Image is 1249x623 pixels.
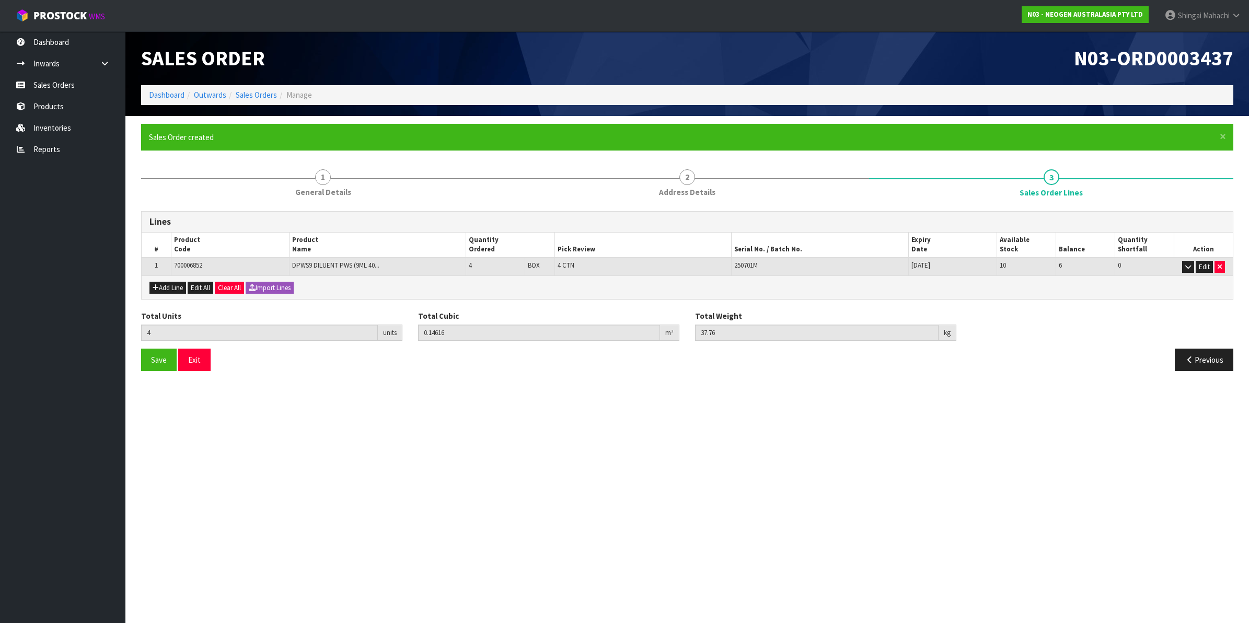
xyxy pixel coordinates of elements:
[1178,10,1201,20] span: Shingai
[149,282,186,294] button: Add Line
[1059,261,1062,270] span: 6
[315,169,331,185] span: 1
[149,90,184,100] a: Dashboard
[1220,129,1226,144] span: ×
[558,261,574,270] span: 4 CTN
[215,282,244,294] button: Clear All
[16,9,29,22] img: cube-alt.png
[286,90,312,100] span: Manage
[188,282,213,294] button: Edit All
[1000,261,1006,270] span: 10
[1020,187,1083,198] span: Sales Order Lines
[418,310,459,321] label: Total Cubic
[1118,261,1121,270] span: 0
[151,355,167,365] span: Save
[911,261,930,270] span: [DATE]
[149,217,1225,227] h3: Lines
[554,233,732,258] th: Pick Review
[418,325,660,341] input: Total Cubic
[1175,349,1233,371] button: Previous
[194,90,226,100] a: Outwards
[141,203,1233,379] span: Sales Order Lines
[89,11,105,21] small: WMS
[378,325,402,341] div: units
[734,261,758,270] span: 250701M
[155,261,158,270] span: 1
[171,233,289,258] th: Product Code
[236,90,277,100] a: Sales Orders
[939,325,956,341] div: kg
[695,325,939,341] input: Total Weight
[142,233,171,258] th: #
[1074,45,1233,71] span: N03-ORD0003437
[997,233,1056,258] th: Available Stock
[292,261,379,270] span: DPWS9 DILUENT PWS (9ML 40...
[289,233,466,258] th: Product Name
[178,349,211,371] button: Exit
[174,261,202,270] span: 700006852
[469,261,472,270] span: 4
[149,132,214,142] span: Sales Order created
[679,169,695,185] span: 2
[908,233,997,258] th: Expiry Date
[295,187,351,198] span: General Details
[1044,169,1059,185] span: 3
[141,349,177,371] button: Save
[660,325,679,341] div: m³
[141,325,378,341] input: Total Units
[1027,10,1143,19] strong: N03 - NEOGEN AUSTRALASIA PTY LTD
[1056,233,1115,258] th: Balance
[528,261,540,270] span: BOX
[141,310,181,321] label: Total Units
[246,282,294,294] button: Import Lines
[695,310,742,321] label: Total Weight
[466,233,554,258] th: Quantity Ordered
[659,187,715,198] span: Address Details
[1203,10,1230,20] span: Mahachi
[33,9,87,22] span: ProStock
[732,233,909,258] th: Serial No. / Batch No.
[1174,233,1233,258] th: Action
[1115,233,1174,258] th: Quantity Shortfall
[141,45,265,71] span: Sales Order
[1196,261,1213,273] button: Edit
